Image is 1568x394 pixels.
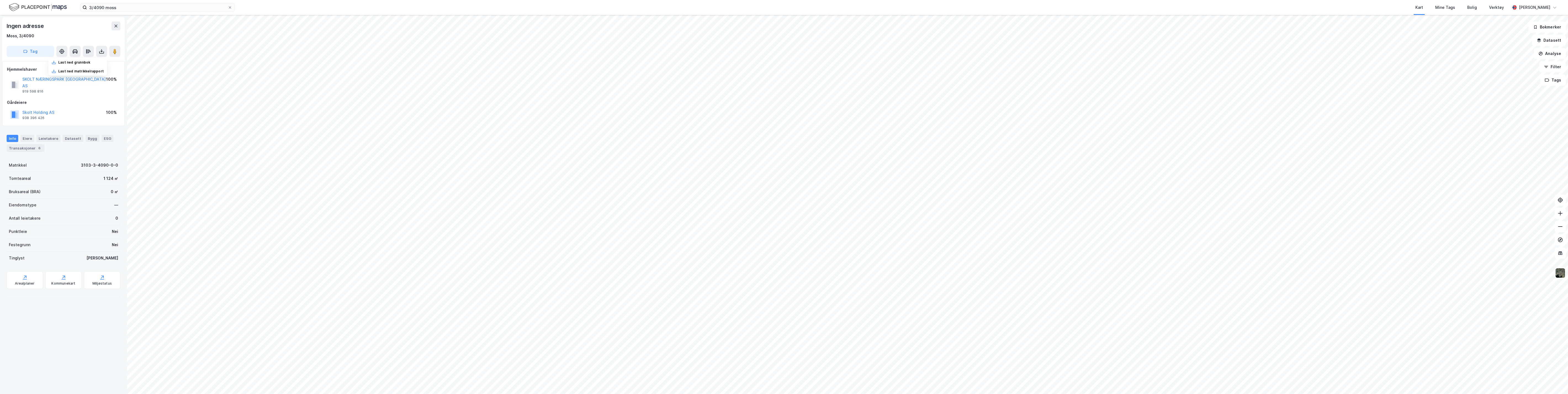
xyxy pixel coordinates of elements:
[7,144,44,152] div: Transaksjoner
[20,135,34,142] div: Eiere
[106,76,117,83] div: 100%
[37,145,42,151] div: 6
[115,215,118,222] div: 0
[7,99,120,106] div: Gårdeiere
[9,188,41,195] div: Bruksareal (BRA)
[112,241,118,248] div: Nei
[7,66,120,73] div: Hjemmelshaver
[1540,367,1568,394] div: Kontrollprogram for chat
[1540,75,1566,86] button: Tags
[22,89,43,94] div: 919 598 816
[9,228,27,235] div: Punktleie
[9,162,27,169] div: Matrikkel
[92,281,112,286] div: Miljøstatus
[1435,4,1455,11] div: Mine Tags
[63,135,83,142] div: Datasett
[1467,4,1477,11] div: Bolig
[7,135,18,142] div: Info
[15,281,35,286] div: Arealplaner
[1532,35,1566,46] button: Datasett
[36,135,60,142] div: Leietakere
[9,175,31,182] div: Tomteareal
[7,46,54,57] button: Tag
[9,202,36,208] div: Eiendomstype
[9,241,30,248] div: Festegrunn
[114,202,118,208] div: —
[81,162,118,169] div: 3103-3-4090-0-0
[86,255,118,261] div: [PERSON_NAME]
[9,255,25,261] div: Tinglyst
[7,22,45,30] div: Ingen adresse
[1555,268,1566,278] img: 9k=
[58,69,104,73] div: Last ned matrikkelrapport
[58,60,90,65] div: Last ned grunnbok
[1529,22,1566,33] button: Bokmerker
[104,175,118,182] div: 1 124 ㎡
[112,228,118,235] div: Nei
[106,109,117,116] div: 100%
[51,281,75,286] div: Kommunekart
[1415,4,1423,11] div: Kart
[1519,4,1550,11] div: [PERSON_NAME]
[9,215,41,222] div: Antall leietakere
[7,33,34,39] div: Moss, 3/4090
[87,3,228,12] input: Søk på adresse, matrikkel, gårdeiere, leietakere eller personer
[1489,4,1504,11] div: Verktøy
[1539,61,1566,72] button: Filter
[9,2,67,12] img: logo.f888ab2527a4732fd821a326f86c7f29.svg
[86,135,99,142] div: Bygg
[22,116,44,120] div: 938 396 426
[1534,48,1566,59] button: Analyse
[1540,367,1568,394] iframe: Chat Widget
[102,135,113,142] div: ESG
[111,188,118,195] div: 0 ㎡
